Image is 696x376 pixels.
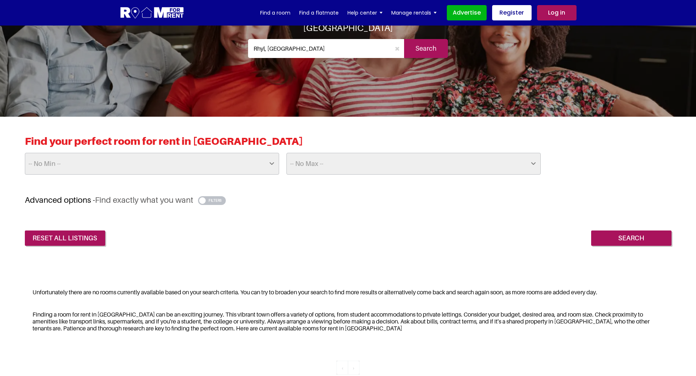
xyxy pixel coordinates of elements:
li: « Previous [336,361,348,375]
a: Register [492,5,532,20]
li: « Previous [348,361,360,375]
a: Advertise [447,5,487,20]
h2: Find your perfect room for rent in [GEOGRAPHIC_DATA] [25,135,672,153]
a: Find a flatmate [299,7,339,18]
a: Manage rentals [391,7,437,18]
input: Search [591,230,672,246]
h3: Advanced options - [25,195,672,205]
div: Finding a room for rent in [GEOGRAPHIC_DATA] can be an exciting journey. This vibrant town offers... [25,306,672,337]
a: Find a room [260,7,290,18]
input: Search [404,39,448,58]
input: Where do you want to live. Search by town or postcode [248,39,391,58]
img: Logo for Room for Rent, featuring a welcoming design with a house icon and modern typography [120,6,185,20]
a: Log in [537,5,577,20]
span: Find exactly what you want [95,195,193,205]
div: Unfortunately there are no rooms currently available based on your search criteria. You can try t... [25,284,672,301]
a: reset all listings [25,230,105,246]
a: Help center [347,7,383,18]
